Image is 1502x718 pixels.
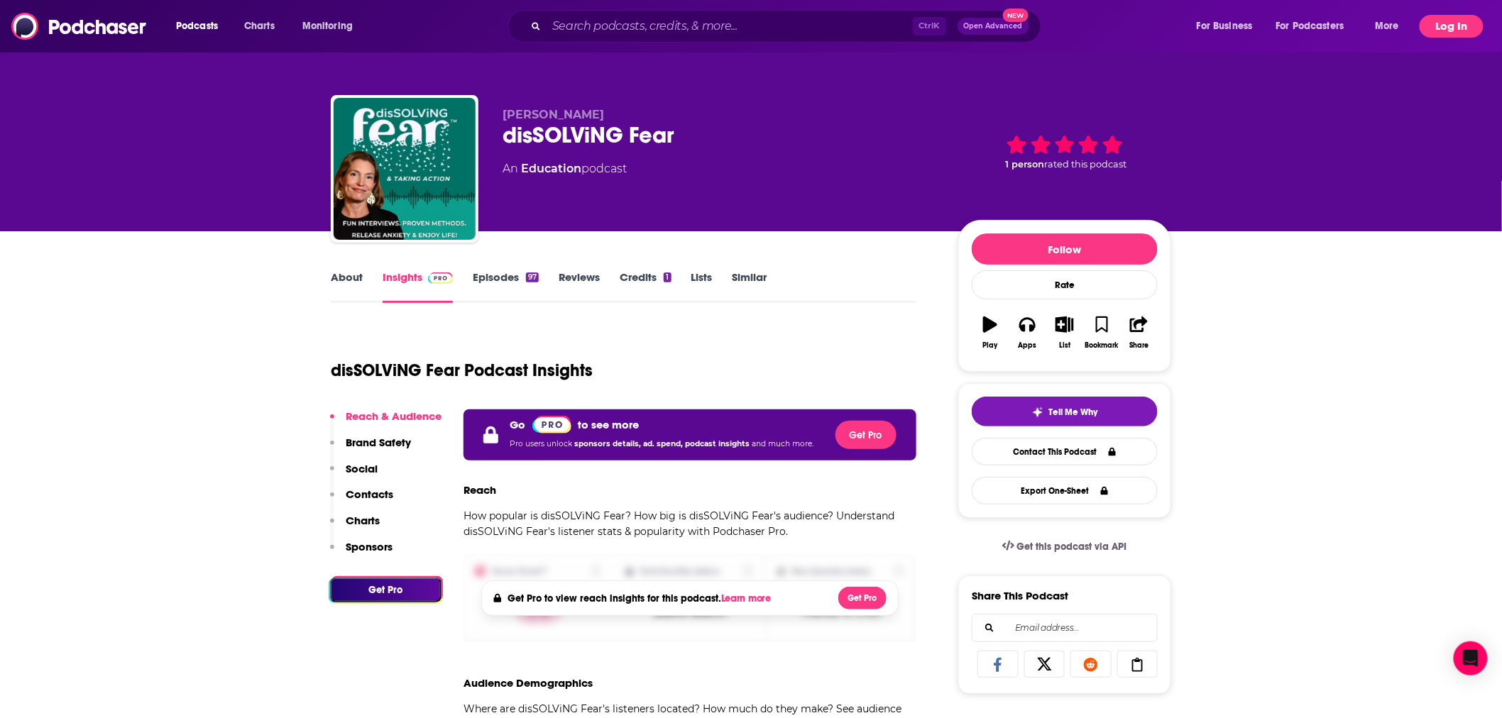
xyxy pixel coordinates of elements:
div: 97 [526,272,539,282]
a: Education [521,162,581,175]
button: open menu [292,15,371,38]
button: Log In [1420,15,1484,38]
h1: disSOLViNG Fear Podcast Insights [331,360,593,381]
a: About [331,270,363,303]
span: Monitoring [302,16,353,36]
img: disSOLViNG Fear [334,98,476,240]
a: InsightsPodchaser Pro [383,270,453,303]
a: Share on Facebook [977,651,1019,678]
button: open menu [1187,15,1271,38]
span: Ctrl K [913,17,946,35]
button: Follow [972,233,1158,265]
button: Get Pro [838,587,887,609]
span: Tell Me Why [1049,407,1098,418]
button: tell me why sparkleTell Me Why [972,397,1158,426]
span: More [1375,16,1399,36]
div: Apps [1019,341,1037,350]
span: For Podcasters [1276,16,1344,36]
img: Podchaser - Follow, Share and Rate Podcasts [11,13,148,40]
button: Play [972,307,1009,358]
div: 1 personrated this podcast [958,108,1171,196]
button: Sponsors [330,540,393,566]
a: Contact This Podcast [972,438,1158,465]
img: tell me why sparkle [1032,407,1043,418]
button: Open AdvancedNew [958,18,1029,35]
span: For Business [1197,16,1253,36]
button: Charts [330,514,380,540]
p: Go [510,418,525,431]
span: Open Advanced [964,23,1023,30]
div: Rate [972,270,1158,299]
h4: Get Pro to view reach insights for this podcast. [508,592,775,604]
button: Export One-Sheet [972,477,1158,504]
span: sponsors details, ad. spend, podcast insights [574,439,752,448]
img: Podchaser Pro [428,272,453,284]
p: Contacts [346,487,393,501]
button: open menu [166,15,236,38]
span: rated this podcast [1044,159,1126,170]
button: Learn more [721,593,775,604]
p: Sponsors [346,540,393,553]
span: New [1003,9,1029,22]
input: Email address... [984,614,1146,641]
p: to see more [579,418,640,431]
h3: Reach [464,483,496,497]
div: List [1059,341,1070,350]
a: Episodes97 [473,270,539,303]
a: Share on X/Twitter [1024,651,1065,678]
button: Get Pro [330,578,442,602]
button: Apps [1009,307,1046,358]
span: [PERSON_NAME] [503,108,604,121]
span: Charts [244,16,275,36]
p: Charts [346,514,380,527]
div: 1 [664,272,671,282]
span: 1 person [1005,159,1044,170]
button: Contacts [330,487,393,514]
a: Reviews [559,270,600,303]
h3: Audience Demographics [464,676,593,690]
a: Lists [691,270,713,303]
p: Reach & Audience [346,409,442,423]
p: How popular is disSOLViNG Fear? How big is disSOLViNG Fear's audience? Understand disSOLViNG Fear... [464,508,916,539]
a: Similar [733,270,767,303]
button: open menu [1267,15,1365,38]
div: Open Intercom Messenger [1454,641,1488,675]
a: Credits1 [620,270,671,303]
a: Pro website [532,415,571,433]
div: Bookmark [1085,341,1119,350]
button: Bookmark [1083,307,1120,358]
button: Social [330,462,378,488]
span: Get this podcast via API [1017,541,1127,553]
a: Share on Reddit [1070,651,1112,678]
p: Brand Safety [346,436,411,449]
img: Podchaser Pro [532,416,571,433]
input: Search podcasts, credits, & more... [547,15,913,38]
p: Pro users unlock and much more. [510,433,813,455]
div: Play [983,341,998,350]
span: Podcasts [176,16,218,36]
a: Get this podcast via API [991,529,1139,564]
button: Get Pro [835,421,897,449]
a: Copy Link [1117,651,1158,678]
p: Social [346,462,378,475]
h3: Share This Podcast [972,589,1068,602]
button: Brand Safety [330,436,411,462]
button: Reach & Audience [330,409,442,436]
a: Charts [235,15,283,38]
button: open menu [1365,15,1417,38]
button: List [1046,307,1083,358]
div: An podcast [503,160,627,177]
div: Search followers [972,614,1158,642]
div: Share [1129,341,1149,350]
button: Share [1121,307,1158,358]
div: Search podcasts, credits, & more... [521,10,1055,43]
